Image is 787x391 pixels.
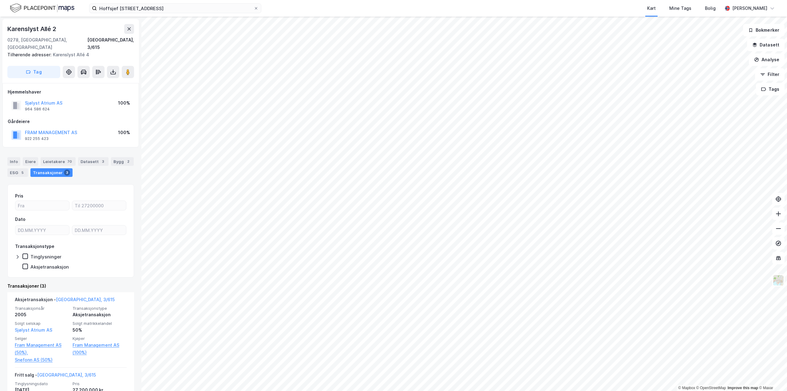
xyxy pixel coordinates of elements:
[15,243,54,250] div: Transaksjonstype
[15,336,69,341] span: Selger
[66,158,73,165] div: 70
[696,386,726,390] a: OpenStreetMap
[8,118,134,125] div: Gårdeiere
[756,361,787,391] iframe: Chat Widget
[15,341,69,356] a: Fram Management AS (50%),
[773,274,784,286] img: Z
[15,356,69,364] a: Snefonn AS (50%)
[73,326,127,334] div: 50%
[755,68,785,81] button: Filter
[78,157,109,166] div: Datasett
[111,157,134,166] div: Bygg
[87,36,134,51] div: [GEOGRAPHIC_DATA], 3/615
[15,201,69,210] input: Fra
[15,216,26,223] div: Dato
[41,157,76,166] div: Leietakere
[678,386,695,390] a: Mapbox
[732,5,767,12] div: [PERSON_NAME]
[19,170,26,176] div: 5
[756,83,785,95] button: Tags
[15,327,52,333] a: Sjølyst Atrium AS
[73,341,127,356] a: Fram Management AS (100%)
[25,107,50,112] div: 964 586 624
[73,336,127,341] span: Kjøper
[73,311,127,318] div: Aksjetransaksjon
[73,306,127,311] span: Transaksjonstype
[7,282,134,290] div: Transaksjoner (3)
[7,52,53,57] span: Tilhørende adresser:
[100,158,106,165] div: 3
[10,3,74,14] img: logo.f888ab2527a4732fd821a326f86c7f29.svg
[15,296,115,306] div: Aksjetransaksjon -
[747,39,785,51] button: Datasett
[749,54,785,66] button: Analyse
[8,88,134,96] div: Hjemmelshaver
[125,158,131,165] div: 2
[15,381,69,386] span: Tinglysningsdato
[25,136,49,141] div: 922 255 423
[30,168,73,177] div: Transaksjoner
[97,4,254,13] input: Søk på adresse, matrikkel, gårdeiere, leietakere eller personer
[72,201,126,210] input: Til 27200000
[30,264,69,270] div: Aksjetransaksjon
[118,99,130,107] div: 100%
[15,321,69,326] span: Solgt selskap
[669,5,691,12] div: Mine Tags
[15,306,69,311] span: Transaksjonsår
[7,36,87,51] div: 0278, [GEOGRAPHIC_DATA], [GEOGRAPHIC_DATA]
[7,168,28,177] div: ESG
[15,225,69,235] input: DD.MM.YYYY
[15,371,96,381] div: Fritt salg -
[15,192,23,200] div: Pris
[56,297,115,302] a: [GEOGRAPHIC_DATA], 3/615
[7,66,60,78] button: Tag
[743,24,785,36] button: Bokmerker
[30,254,61,260] div: Tinglysninger
[118,129,130,136] div: 100%
[23,157,38,166] div: Eiere
[64,170,70,176] div: 3
[7,157,20,166] div: Info
[37,372,96,377] a: [GEOGRAPHIC_DATA], 3/615
[647,5,656,12] div: Kart
[15,311,69,318] div: 2005
[728,386,758,390] a: Improve this map
[705,5,716,12] div: Bolig
[7,51,129,58] div: Karenslyst Allé 4
[72,225,126,235] input: DD.MM.YYYY
[73,381,127,386] span: Pris
[7,24,57,34] div: Karenslyst Allé 2
[73,321,127,326] span: Solgt matrikkelandel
